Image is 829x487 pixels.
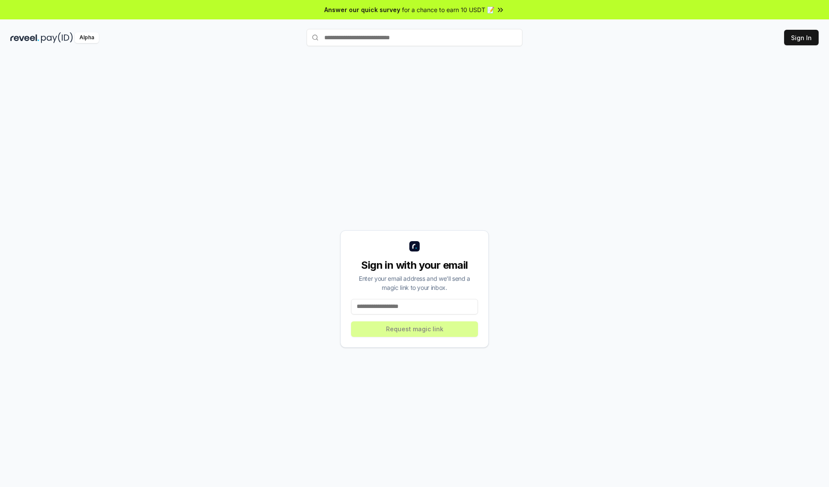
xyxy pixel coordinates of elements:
img: logo_small [409,241,420,251]
span: for a chance to earn 10 USDT 📝 [402,5,494,14]
div: Sign in with your email [351,258,478,272]
span: Answer our quick survey [324,5,400,14]
img: pay_id [41,32,73,43]
div: Alpha [75,32,99,43]
button: Sign In [784,30,819,45]
div: Enter your email address and we’ll send a magic link to your inbox. [351,274,478,292]
img: reveel_dark [10,32,39,43]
